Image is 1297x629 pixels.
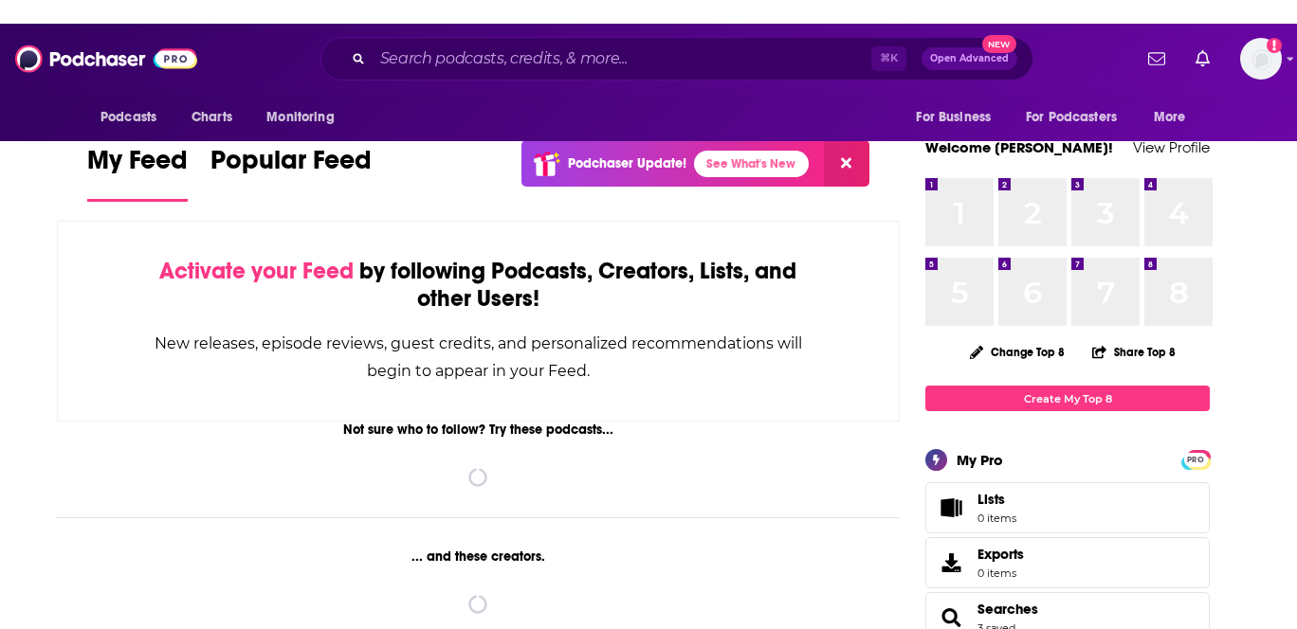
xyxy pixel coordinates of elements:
[1154,104,1186,131] span: More
[1267,38,1282,53] svg: Email not verified
[87,144,188,188] span: My Feed
[922,47,1017,70] button: Open AdvancedNew
[1184,452,1207,466] a: PRO
[153,330,804,385] div: New releases, episode reviews, guest credits, and personalized recommendations will begin to appe...
[1240,38,1282,80] img: User Profile
[100,104,156,131] span: Podcasts
[153,258,804,313] div: by following Podcasts, Creators, Lists, and other Users!
[87,99,181,135] button: open menu
[977,512,1016,525] span: 0 items
[179,99,244,135] a: Charts
[871,46,906,71] span: ⌘ K
[87,144,188,202] a: My Feed
[1184,453,1207,467] span: PRO
[266,104,334,131] span: Monitoring
[977,566,1024,580] span: 0 items
[1133,138,1210,156] a: View Profile
[1240,38,1282,80] button: Show profile menu
[977,491,1005,508] span: Lists
[903,99,1014,135] button: open menu
[210,144,372,188] span: Popular Feed
[568,155,686,171] p: Podchaser Update!
[1141,43,1173,75] a: Show notifications dropdown
[977,491,1016,508] span: Lists
[930,54,1009,63] span: Open Advanced
[959,340,1076,364] button: Change Top 8
[957,451,1003,469] div: My Pro
[982,35,1016,53] span: New
[1141,99,1210,135] button: open menu
[932,549,970,576] span: Exports
[192,104,232,131] span: Charts
[694,151,809,177] a: See What's New
[1014,99,1144,135] button: open menu
[1026,104,1117,131] span: For Podcasters
[57,548,900,565] div: ... and these creators.
[925,386,1210,411] a: Create My Top 8
[210,144,372,202] a: Popular Feed
[925,537,1210,588] a: Exports
[925,482,1210,533] a: Lists
[253,99,358,135] button: open menu
[1240,38,1282,80] span: Logged in as KaraSevenLetter
[932,494,970,521] span: Lists
[977,546,1024,563] span: Exports
[1188,43,1217,75] a: Show notifications dropdown
[159,257,354,285] span: Activate your Feed
[977,601,1038,618] a: Searches
[57,422,900,438] div: Not sure who to follow? Try these podcasts...
[916,104,991,131] span: For Business
[15,41,197,77] img: Podchaser - Follow, Share and Rate Podcasts
[320,37,1033,81] div: Search podcasts, credits, & more...
[925,138,1113,156] a: Welcome [PERSON_NAME]!
[373,44,871,74] input: Search podcasts, credits, & more...
[1091,333,1177,370] button: Share Top 8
